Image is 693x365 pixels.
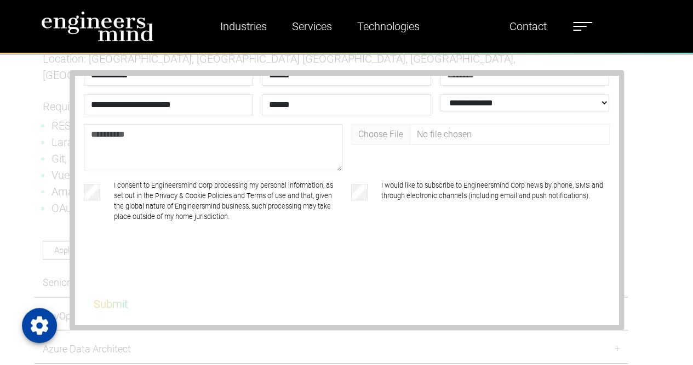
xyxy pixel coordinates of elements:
[41,11,154,42] img: logo
[505,14,551,39] a: Contact
[86,250,253,293] iframe: reCAPTCHA
[114,180,342,222] label: I consent to Engineersmind Corp processing my personal information, as set out in the Privacy & C...
[216,14,271,39] a: Industries
[353,14,424,39] a: Technologies
[381,180,610,222] label: I would like to subscribe to Engineersmind Corp news by phone, SMS and through electronic channel...
[288,14,336,39] a: Services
